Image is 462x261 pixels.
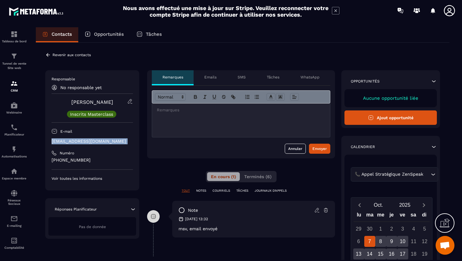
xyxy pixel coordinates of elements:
a: [PERSON_NAME] [71,99,113,105]
div: 10 [397,236,408,247]
div: je [386,210,397,221]
div: me [375,210,386,221]
span: Pas de donnée [79,225,106,229]
p: Planificateur [2,133,27,136]
span: Terminés (6) [244,174,272,179]
div: 12 [419,236,430,247]
p: Contacts [52,31,72,37]
div: di [419,210,430,221]
p: Opportunités [94,31,124,37]
button: En cours (1) [207,172,240,181]
p: Revenir aux contacts [52,53,91,57]
div: 11 [408,236,419,247]
a: social-networksocial-networkRéseaux Sociaux [2,185,27,210]
a: Contacts [36,27,78,42]
p: No responsable yet [60,85,102,90]
p: Emails [204,75,217,80]
p: Voir toutes les informations [52,176,133,181]
p: Espace membre [2,177,27,180]
a: accountantaccountantComptabilité [2,232,27,254]
a: schedulerschedulerPlanificateur [2,119,27,141]
div: ma [365,210,376,221]
img: scheduler [10,124,18,131]
img: formation [10,52,18,60]
p: [PHONE_NUMBER] [52,157,133,163]
div: lu [354,210,365,221]
p: NOTES [196,189,206,193]
div: Ouvrir le chat [436,236,454,255]
p: JOURNAUX D'APPELS [255,189,287,193]
span: 📞 Appel Stratégique ZenSpeak [353,171,425,178]
a: automationsautomationsWebinaire [2,97,27,119]
div: 29 [353,223,364,234]
p: Comptabilité [2,246,27,249]
p: Opportunités [351,79,380,84]
p: [EMAIL_ADDRESS][DOMAIN_NAME] [52,138,133,144]
p: Tâches [146,31,162,37]
div: sa [408,210,419,221]
p: Réseaux Sociaux [2,199,27,205]
img: automations [10,102,18,109]
p: Aucune opportunité liée [351,95,431,101]
a: Opportunités [78,27,130,42]
p: [DATE] 13:32 [185,216,208,221]
p: Numéro [60,151,74,156]
img: formation [10,30,18,38]
button: Next month [418,201,430,209]
p: msv, email envoyé [179,226,329,231]
img: social-network [10,189,18,197]
a: formationformationTableau de bord [2,26,27,48]
p: Calendrier [351,144,375,149]
div: 30 [364,223,375,234]
div: 3 [397,223,408,234]
a: automationsautomationsAutomatisations [2,141,27,163]
p: Tableau de bord [2,40,27,43]
h2: Nous avons effectué une mise à jour sur Stripe. Veuillez reconnecter votre compte Stripe afin de ... [123,5,329,18]
div: 13 [353,248,364,259]
a: formationformationCRM [2,75,27,97]
p: Tunnel de vente Site web [2,61,27,70]
div: 14 [364,248,375,259]
div: 15 [375,248,386,259]
img: formation [10,80,18,87]
p: Remarques [162,75,183,80]
div: 8 [375,236,386,247]
p: SMS [238,75,246,80]
div: 7 [364,236,375,247]
img: accountant [10,237,18,244]
div: 4 [408,223,419,234]
button: Envoyer [309,144,330,154]
p: Réponses Planificateur [55,207,97,212]
button: Annuler [285,144,306,154]
p: TÂCHES [236,189,248,193]
button: Open years overlay [392,200,418,210]
span: En cours (1) [211,174,236,179]
div: 5 [419,223,430,234]
div: 16 [386,248,397,259]
p: Webinaire [2,111,27,114]
div: Search for option [351,167,438,182]
a: emailemailE-mailing [2,210,27,232]
img: email [10,215,18,222]
button: Previous month [354,201,365,209]
p: Tâches [267,75,279,80]
p: TOUT [182,189,190,193]
a: formationformationTunnel de vente Site web [2,48,27,75]
p: E-mail [60,129,72,134]
div: 9 [386,236,397,247]
input: Search for option [425,171,429,178]
p: note [188,207,198,213]
a: automationsautomationsEspace membre [2,163,27,185]
p: Inscrits Masterclass [70,112,113,116]
div: 19 [419,248,430,259]
div: 1 [375,223,386,234]
img: automations [10,146,18,153]
button: Terminés (6) [240,172,275,181]
img: automations [10,168,18,175]
button: Open months overlay [365,200,392,210]
p: CRM [2,89,27,92]
div: 2 [386,223,397,234]
p: Responsable [52,77,133,82]
div: 17 [397,248,408,259]
img: logo [9,6,65,17]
